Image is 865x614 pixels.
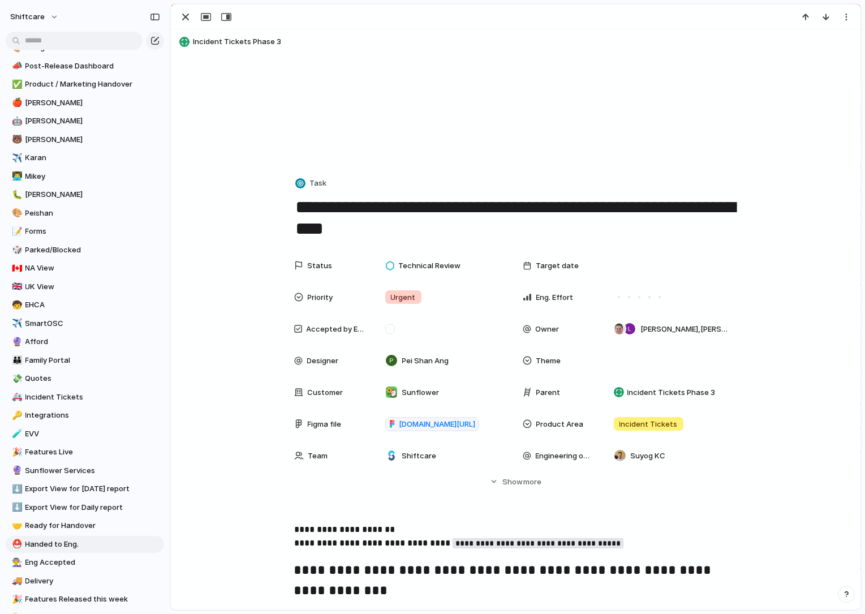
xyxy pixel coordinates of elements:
div: ✈️SmartOSC [6,315,164,332]
button: 👨‍💻 [10,171,21,182]
div: 🎉 [12,446,20,459]
a: 🔑Integrations [6,407,164,424]
span: Sunflower [402,387,440,398]
button: Task [293,175,330,192]
div: 📣 [12,59,20,72]
button: ✅ [10,79,21,90]
a: 🎉Features Released this week [6,591,164,608]
button: 🔑 [10,410,21,421]
a: 📝Forms [6,223,164,240]
button: 🔮 [10,336,21,347]
span: Incident Tickets Phase 3 [193,36,855,48]
span: Team [308,450,328,462]
button: 👪 [10,355,21,366]
div: 🇬🇧 [12,280,20,293]
div: 🔮 [12,336,20,349]
span: Designer [307,355,339,367]
a: ✅Product / Marketing Handover [6,76,164,93]
a: 🐛[PERSON_NAME] [6,186,164,203]
span: Figma file [308,419,342,430]
div: 🇨🇦 [12,262,20,275]
div: 👨‍💻Mikey [6,168,164,185]
div: 🤖[PERSON_NAME] [6,113,164,130]
div: 🧪 [12,427,20,440]
a: 🎉Features Live [6,444,164,461]
a: 🤝Ready for Handover [6,517,164,534]
div: 🚚Delivery [6,573,164,590]
div: 👪Family Portal [6,352,164,369]
div: ⬇️ [12,483,20,496]
span: Handed to Eng. [25,539,160,550]
span: Quotes [25,373,160,384]
div: 🐻 [12,133,20,146]
a: 🎲Parked/Blocked [6,242,164,259]
span: Theme [536,355,561,367]
button: 🎲 [10,244,21,256]
span: Sunflower Services [25,465,160,476]
div: 👪 [12,354,20,367]
div: ⛑️ [12,538,20,551]
span: [PERSON_NAME] , [PERSON_NAME] [641,324,728,335]
span: Afford [25,336,160,347]
div: 🧒EHCA [6,297,164,314]
div: 🇬🇧UK View [6,278,164,295]
span: Export View for [DATE] report [25,483,160,495]
div: 🎉 [12,593,20,606]
span: Mikey [25,171,160,182]
div: 💸 [12,372,20,385]
div: 🧒 [12,299,20,312]
a: 🍎[PERSON_NAME] [6,95,164,111]
button: 🔮 [10,465,21,476]
span: EHCA [25,299,160,311]
span: Shiftcare [402,450,437,462]
div: ✅ [12,78,20,91]
div: 🔮 [12,464,20,477]
span: shiftcare [10,11,45,23]
button: 🍎 [10,97,21,109]
div: 📣Post-Release Dashboard [6,58,164,75]
div: ⛑️Handed to Eng. [6,536,164,553]
a: ⬇️Export View for Daily report [6,499,164,516]
a: ✈️Karan [6,149,164,166]
a: 🔮Afford [6,333,164,350]
a: 🔮Sunflower Services [6,462,164,479]
button: 🤝 [10,520,21,531]
div: 🎨 [12,207,20,220]
span: [PERSON_NAME] [25,115,160,127]
a: 🐻[PERSON_NAME] [6,131,164,148]
span: Incident Tickets [25,392,160,403]
span: [PERSON_NAME] [25,134,160,145]
a: 💸Quotes [6,370,164,387]
span: Features Live [25,446,160,458]
span: Owner [536,324,560,335]
button: 🧒 [10,299,21,311]
span: Priority [308,292,333,303]
button: 🎉 [10,446,21,458]
span: Product / Marketing Handover [25,79,160,90]
span: Pei Shan Ang [402,355,449,367]
span: Urgent [391,292,416,303]
div: 👨‍🏭 [12,556,20,569]
span: Target date [536,260,579,272]
div: 🤖 [12,115,20,128]
span: Forms [25,226,160,237]
div: 👨‍🏭Eng Accepted [6,554,164,571]
button: ✈️ [10,152,21,164]
button: ⬇️ [10,483,21,495]
button: ⛑️ [10,539,21,550]
span: more [523,476,541,488]
div: 🚑 [12,390,20,403]
a: 🇨🇦NA View [6,260,164,277]
button: 🇬🇧 [10,281,21,293]
div: 🧪EVV [6,426,164,443]
div: ⬇️Export View for [DATE] report [6,480,164,497]
button: ✈️ [10,318,21,329]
